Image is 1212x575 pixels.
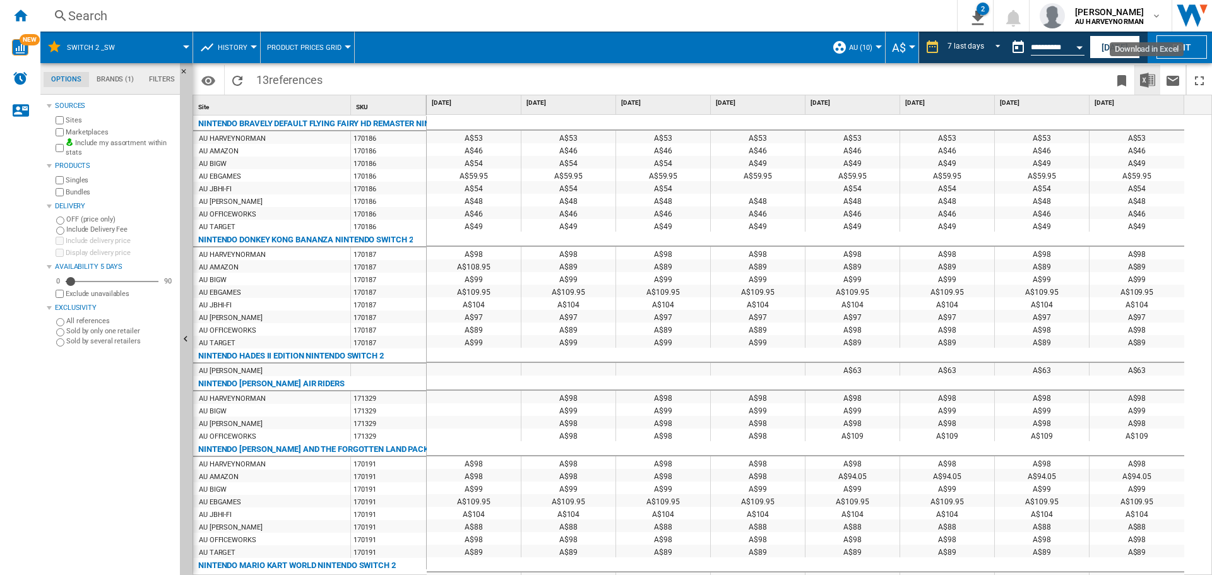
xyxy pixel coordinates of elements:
[1090,297,1184,310] div: A$104
[56,338,64,347] input: Sold by several retailers
[351,169,426,182] div: 170186
[892,32,912,63] button: A$
[66,316,175,326] label: All references
[55,303,175,313] div: Exclusivity
[900,297,994,310] div: A$104
[66,215,175,224] label: OFF (price only)
[900,272,994,285] div: A$99
[616,391,710,403] div: A$98
[427,259,521,272] div: A$108.95
[1068,34,1091,57] button: Open calendar
[66,116,175,125] label: Sites
[900,363,994,376] div: A$63
[1187,65,1212,95] button: Maximize
[267,44,342,52] span: Product prices grid
[427,181,521,194] div: A$54
[616,310,710,323] div: A$97
[616,194,710,206] div: A$48
[616,169,710,181] div: A$59.95
[1090,335,1184,348] div: A$89
[995,131,1089,143] div: A$53
[900,247,994,259] div: A$98
[67,32,128,63] button: Switch 2 _SW
[995,335,1089,348] div: A$89
[805,323,900,335] div: A$98
[521,206,615,219] div: A$46
[199,287,241,299] div: AU EBGAMES
[56,116,64,124] input: Sites
[521,416,615,429] div: A$98
[521,259,615,272] div: A$89
[521,323,615,335] div: A$89
[351,194,426,207] div: 170186
[524,95,615,111] div: [DATE]
[616,272,710,285] div: A$99
[805,219,900,232] div: A$49
[995,272,1089,285] div: A$99
[66,236,175,246] label: Include delivery price
[196,95,350,115] div: Sort None
[805,206,900,219] div: A$46
[161,276,175,286] div: 90
[218,32,254,63] button: History
[521,131,615,143] div: A$53
[1006,35,1031,60] button: md-calendar
[995,310,1089,323] div: A$97
[1160,65,1185,95] button: Send this report by email
[711,297,805,310] div: A$104
[66,248,175,258] label: Display delivery price
[198,348,384,364] div: NINTENDO HADES II EDITION NINTENDO SWITCH 2
[711,272,805,285] div: A$99
[351,417,426,429] div: 171329
[225,65,250,95] button: Reload
[619,95,710,111] div: [DATE]
[905,98,992,107] span: [DATE]
[1090,35,1140,59] button: [DATE]
[89,72,141,87] md-tab-item: Brands (1)
[198,232,413,247] div: NINTENDO DONKEY KONG BANANZA NINTENDO SWITCH 2
[427,194,521,206] div: A$48
[1090,131,1184,143] div: A$53
[199,274,227,287] div: AU BIGW
[1109,65,1134,95] button: Bookmark this report
[47,32,186,63] div: Switch 2 _SW
[351,391,426,404] div: 171329
[56,290,64,298] input: Display delivery price
[12,39,28,56] img: wise-card.svg
[20,34,40,45] span: NEW
[1090,206,1184,219] div: A$46
[995,181,1089,194] div: A$54
[66,289,175,299] label: Exclude unavailables
[621,98,708,107] span: [DATE]
[521,143,615,156] div: A$46
[218,44,247,52] span: History
[900,391,994,403] div: A$98
[66,225,175,234] label: Include Delivery Fee
[521,169,615,181] div: A$59.95
[832,32,879,63] div: AU (10)
[900,169,994,181] div: A$59.95
[711,259,805,272] div: A$89
[805,403,900,416] div: A$99
[199,32,254,63] div: History
[521,181,615,194] div: A$54
[198,104,209,110] span: Site
[180,63,195,86] button: Hide
[521,272,615,285] div: A$99
[711,429,805,441] div: A$98
[1000,98,1086,107] span: [DATE]
[67,44,115,52] span: Switch 2 _SW
[995,363,1089,376] div: A$63
[267,32,348,63] button: Product prices grid
[351,207,426,220] div: 170186
[526,98,613,107] span: [DATE]
[199,208,256,221] div: AU OFFICEWORKS
[805,156,900,169] div: A$49
[429,95,521,111] div: [DATE]
[427,285,521,297] div: A$109.95
[1090,194,1184,206] div: A$48
[199,145,239,158] div: AU AMAZON
[427,156,521,169] div: A$54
